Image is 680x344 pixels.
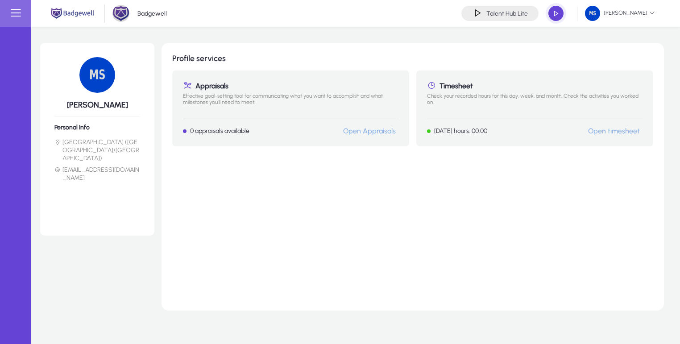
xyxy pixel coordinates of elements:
p: Badgewell [137,10,167,17]
h1: Appraisals [183,81,398,90]
a: Open Appraisals [343,127,396,135]
a: Open timesheet [588,127,640,135]
h6: Personal Info [54,124,140,131]
h1: Profile services [172,54,653,63]
h4: Talent Hub Lite [486,10,528,17]
img: 134.png [585,6,600,21]
button: Open Appraisals [340,126,398,136]
img: 2.png [112,5,129,22]
p: Check your recorded hours for this day, week, and month. Check the activities you worked on. [427,93,643,112]
li: [GEOGRAPHIC_DATA] ([GEOGRAPHIC_DATA]/[GEOGRAPHIC_DATA]) [54,138,140,162]
img: 134.png [79,57,115,93]
button: [PERSON_NAME] [578,5,662,21]
li: [EMAIL_ADDRESS][DOMAIN_NAME] [54,166,140,182]
p: 0 appraisals available [190,127,249,135]
h1: Timesheet [427,81,643,90]
h5: [PERSON_NAME] [54,100,140,110]
span: [PERSON_NAME] [585,6,655,21]
p: [DATE] hours: 00:00 [434,127,487,135]
button: Open timesheet [585,126,643,136]
p: Effective goal-setting tool for communicating what you want to accomplish and what milestones you... [183,93,398,112]
img: main.png [49,7,96,20]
